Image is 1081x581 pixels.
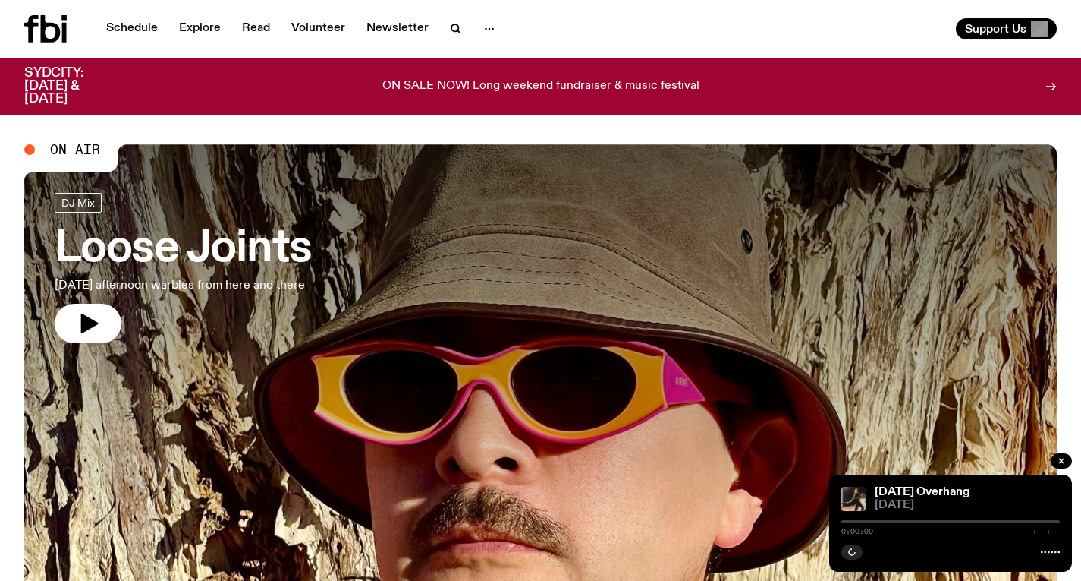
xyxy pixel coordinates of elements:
a: Newsletter [357,18,438,39]
p: ON SALE NOW! Long weekend fundraiser & music festival [382,80,699,93]
a: Schedule [97,18,167,39]
span: DJ Mix [61,197,95,208]
span: [DATE] [875,500,1060,511]
span: Support Us [965,22,1026,36]
h3: Loose Joints [55,228,312,270]
span: 0:00:00 [841,528,873,535]
span: -:--:-- [1028,528,1060,535]
a: Loose Joints[DATE] afternoon warbles from here and there [55,193,312,343]
h3: SYDCITY: [DATE] & [DATE] [24,67,121,106]
a: Volunteer [282,18,354,39]
a: Read [233,18,279,39]
a: DJ Mix [55,193,102,213]
a: Explore [170,18,230,39]
button: Support Us [956,18,1057,39]
p: [DATE] afternoon warbles from here and there [55,276,312,295]
span: On Air [50,143,100,156]
a: [DATE] Overhang [875,486,969,498]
